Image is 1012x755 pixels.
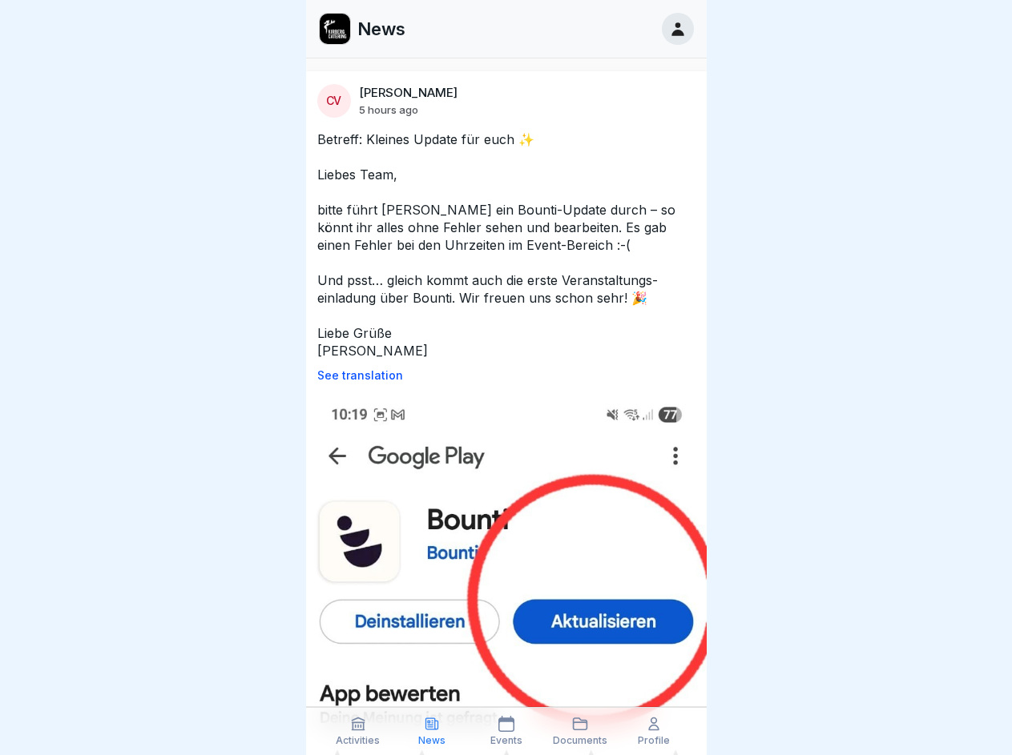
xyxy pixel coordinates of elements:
p: News [357,18,405,39]
img: ewxb9rjzulw9ace2na8lwzf2.png [320,14,350,44]
div: CV [317,84,351,118]
p: See translation [317,369,695,382]
p: 5 hours ago [359,103,418,116]
p: Documents [553,735,607,746]
p: Betreff: Kleines Update für euch ✨ Liebes Team, bitte führt [PERSON_NAME] ein Bounti-Update durch... [317,131,695,359]
p: Profile [638,735,670,746]
p: Activities [336,735,380,746]
p: [PERSON_NAME] [359,86,458,100]
p: News [418,735,446,746]
p: Events [490,735,522,746]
